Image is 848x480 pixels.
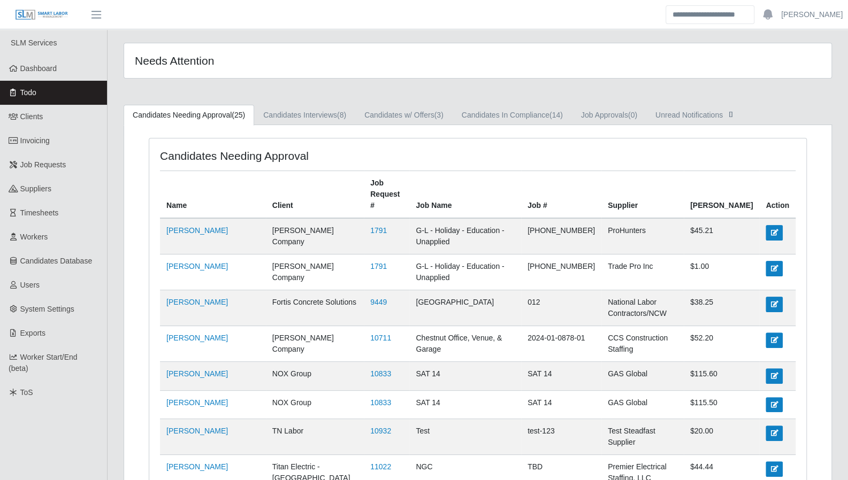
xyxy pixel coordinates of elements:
td: NOX Group [266,362,364,390]
th: Name [160,171,266,219]
td: $115.60 [684,362,759,390]
h4: Needs Attention [135,54,411,67]
span: Suppliers [20,184,51,193]
td: Test Steadfast Supplier [601,419,684,455]
td: G-L - Holiday - Education - Unapplied [409,218,521,254]
span: Clients [20,112,43,121]
td: SAT 14 [409,362,521,390]
a: 10833 [370,398,391,407]
a: 11022 [370,462,391,471]
span: Worker Start/End (beta) [9,353,78,373]
td: GAS Global [601,362,684,390]
td: $115.50 [684,390,759,419]
th: Supplier [601,171,684,219]
a: 10932 [370,427,391,435]
a: 9449 [370,298,387,306]
a: Unread Notifications [646,105,745,126]
span: (0) [628,111,637,119]
th: Job Request # [364,171,409,219]
td: $45.21 [684,218,759,254]
span: Workers [20,233,48,241]
a: 10711 [370,334,391,342]
td: NOX Group [266,390,364,419]
td: [PERSON_NAME] Company [266,218,364,254]
td: Test [409,419,521,455]
td: $52.20 [684,326,759,362]
span: (8) [337,111,346,119]
th: Client [266,171,364,219]
span: [] [725,110,736,118]
a: Candidates Needing Approval [124,105,254,126]
span: (3) [434,111,444,119]
td: [PERSON_NAME] Company [266,326,364,362]
a: [PERSON_NAME] [166,369,228,378]
td: [PERSON_NAME] Company [266,254,364,290]
a: 10833 [370,369,391,378]
a: Candidates Interviews [254,105,355,126]
a: Candidates w/ Offers [355,105,453,126]
a: [PERSON_NAME] [166,262,228,270]
a: 1791 [370,262,387,270]
a: 1791 [370,226,387,235]
span: ToS [20,388,33,397]
span: (25) [232,111,245,119]
td: test-123 [521,419,601,455]
h4: Candidates Needing Approval [160,149,416,162]
th: Job Name [409,171,521,219]
td: [PHONE_NUMBER] [521,254,601,290]
span: Todo [20,88,36,97]
td: 012 [521,290,601,326]
a: [PERSON_NAME] [166,334,228,342]
td: TN Labor [266,419,364,455]
span: SLM Services [11,38,57,47]
img: SLM Logo [15,9,68,21]
td: [GEOGRAPHIC_DATA] [409,290,521,326]
a: Candidates In Compliance [453,105,572,126]
td: $1.00 [684,254,759,290]
td: 2024-01-0878-01 [521,326,601,362]
td: National Labor Contractors/NCW [601,290,684,326]
span: Dashboard [20,64,57,73]
td: $20.00 [684,419,759,455]
td: SAT 14 [409,390,521,419]
th: Job # [521,171,601,219]
a: [PERSON_NAME] [166,298,228,306]
td: Chestnut Office, Venue, & Garage [409,326,521,362]
span: Candidates Database [20,257,93,265]
input: Search [666,5,754,24]
td: $38.25 [684,290,759,326]
td: SAT 14 [521,390,601,419]
th: [PERSON_NAME] [684,171,759,219]
a: [PERSON_NAME] [166,226,228,235]
th: Action [759,171,796,219]
span: Invoicing [20,136,50,145]
td: [PHONE_NUMBER] [521,218,601,254]
td: Trade Pro Inc [601,254,684,290]
span: Users [20,281,40,289]
a: Job Approvals [572,105,646,126]
td: G-L - Holiday - Education - Unapplied [409,254,521,290]
span: Exports [20,329,45,337]
td: ProHunters [601,218,684,254]
span: System Settings [20,305,74,313]
td: SAT 14 [521,362,601,390]
td: CCS Construction Staffing [601,326,684,362]
span: (14) [549,111,563,119]
a: [PERSON_NAME] [166,462,228,471]
span: Timesheets [20,208,59,217]
a: [PERSON_NAME] [781,9,843,20]
td: GAS Global [601,390,684,419]
span: Job Requests [20,160,66,169]
td: Fortis Concrete Solutions [266,290,364,326]
a: [PERSON_NAME] [166,427,228,435]
a: [PERSON_NAME] [166,398,228,407]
